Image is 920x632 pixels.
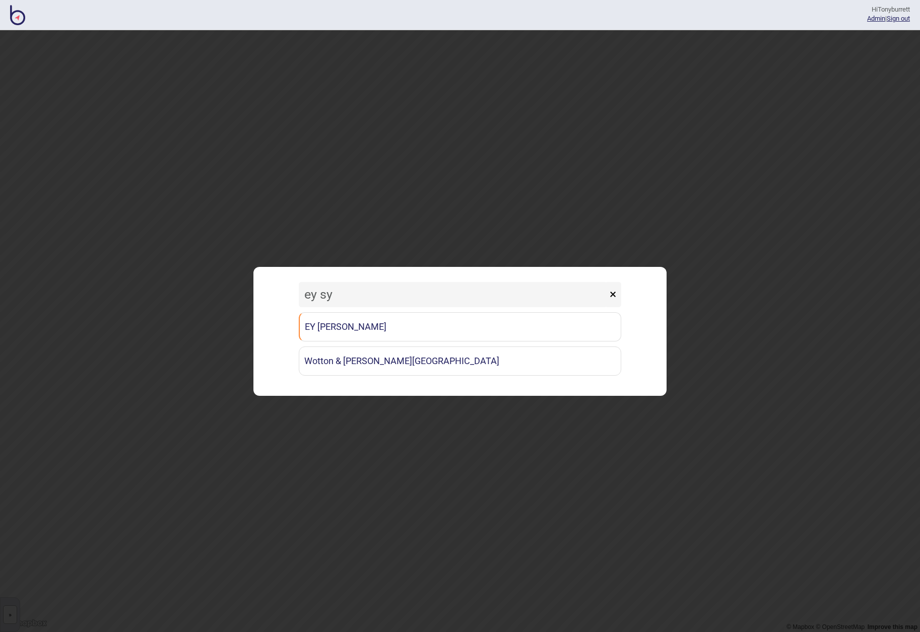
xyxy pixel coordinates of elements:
a: Wotton & [PERSON_NAME][GEOGRAPHIC_DATA] [299,346,621,376]
a: Admin [867,15,885,22]
div: Hi Tonyburrett [867,5,910,14]
button: × [605,282,621,307]
img: BindiMaps CMS [10,5,25,25]
button: Sign out [887,15,910,22]
input: Search locations by tag + name [299,282,607,307]
a: EY [PERSON_NAME] [299,312,621,341]
span: | [867,15,887,22]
